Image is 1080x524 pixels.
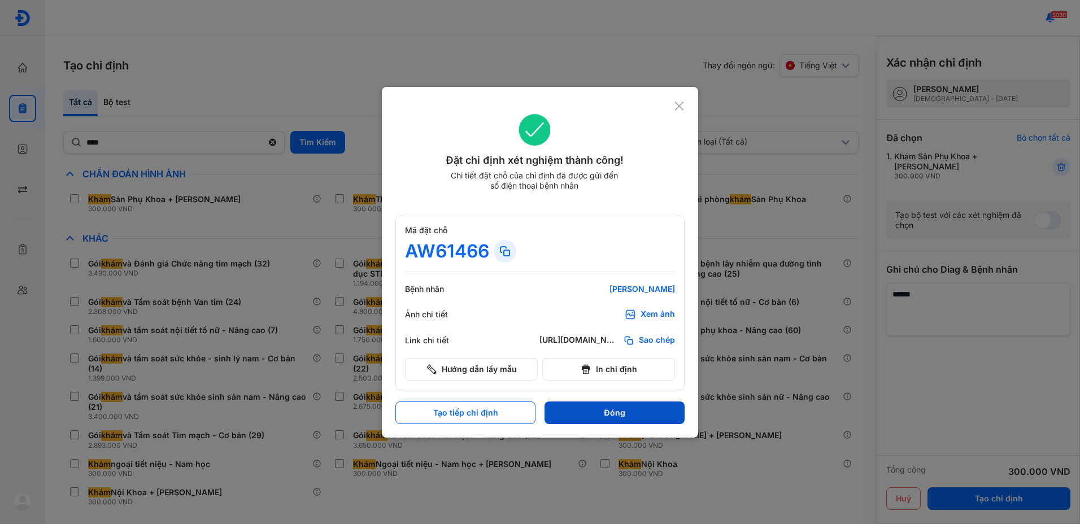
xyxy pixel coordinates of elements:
[641,309,675,320] div: Xem ảnh
[405,284,473,294] div: Bệnh nhân
[405,240,489,263] div: AW61466
[539,335,619,346] div: [URL][DOMAIN_NAME]
[542,358,675,381] button: In chỉ định
[405,309,473,320] div: Ảnh chi tiết
[446,171,623,191] div: Chi tiết đặt chỗ của chỉ định đã được gửi đến số điện thoại bệnh nhân
[405,225,675,235] div: Mã đặt chỗ
[539,284,675,294] div: [PERSON_NAME]
[405,358,538,381] button: Hướng dẫn lấy mẫu
[395,152,674,168] div: Đặt chỉ định xét nghiệm thành công!
[395,401,535,424] button: Tạo tiếp chỉ định
[405,335,473,346] div: Link chi tiết
[545,401,685,424] button: Đóng
[639,335,675,346] span: Sao chép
